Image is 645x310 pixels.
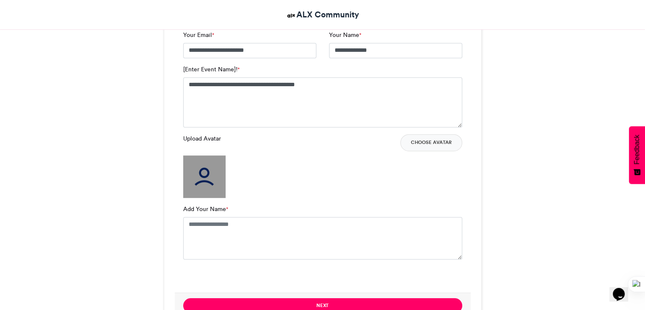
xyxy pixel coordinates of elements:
label: Add Your Name [183,205,228,214]
img: ALX Community [286,10,296,21]
button: Feedback - Show survey [629,126,645,184]
label: Upload Avatar [183,134,221,143]
a: ALX Community [286,8,359,21]
img: user_filled.png [183,155,226,198]
iframe: chat widget [609,276,637,302]
button: Choose Avatar [400,134,462,151]
label: [Enter Event Name]! [183,65,240,74]
span: Feedback [633,135,641,164]
label: Your Email [183,31,214,39]
label: Your Name [329,31,361,39]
